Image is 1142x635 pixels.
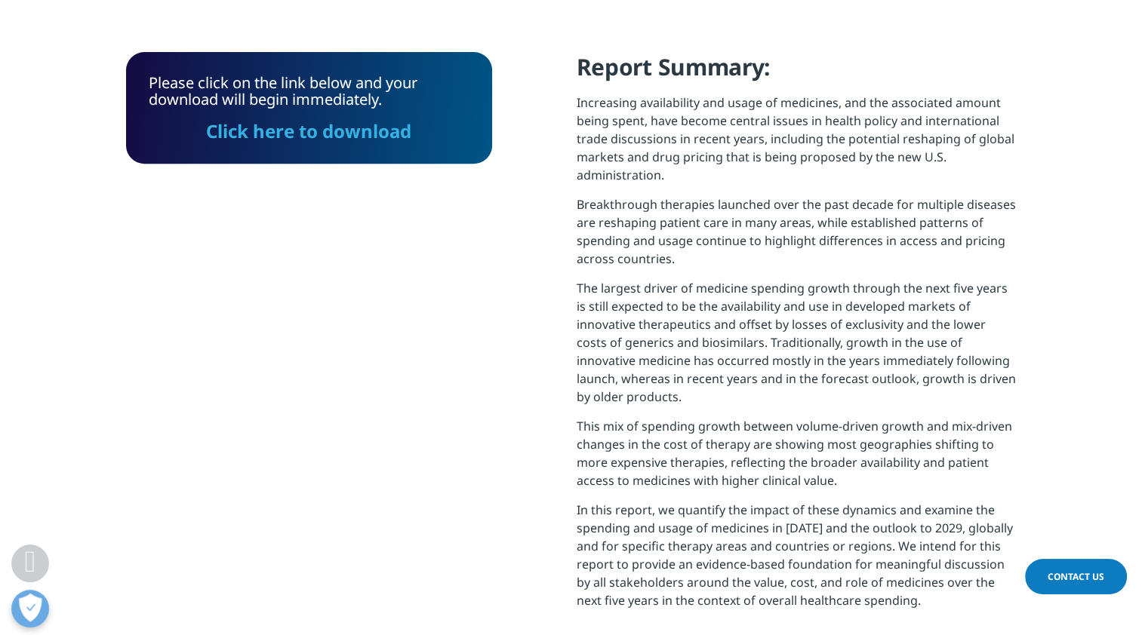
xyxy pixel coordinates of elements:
p: The largest driver of medicine spending growth through the next five years is still expected to b... [577,279,1017,417]
p: In this report, we quantify the impact of these dynamics and examine the spending and usage of me... [577,501,1017,621]
p: Increasing availability and usage of medicines, and the associated amount being spent, have becom... [577,94,1017,195]
p: This mix of spending growth between volume-driven growth and mix-driven changes in the cost of th... [577,417,1017,501]
span: Contact Us [1048,570,1104,583]
div: Please click on the link below and your download will begin immediately. [149,75,469,141]
button: Open Preferences [11,590,49,627]
p: Breakthrough therapies launched over the past decade for multiple diseases are reshaping patient ... [577,195,1017,279]
a: Click here to download [206,118,411,143]
h4: Report Summary: [577,52,1017,94]
a: Contact Us [1025,559,1127,594]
